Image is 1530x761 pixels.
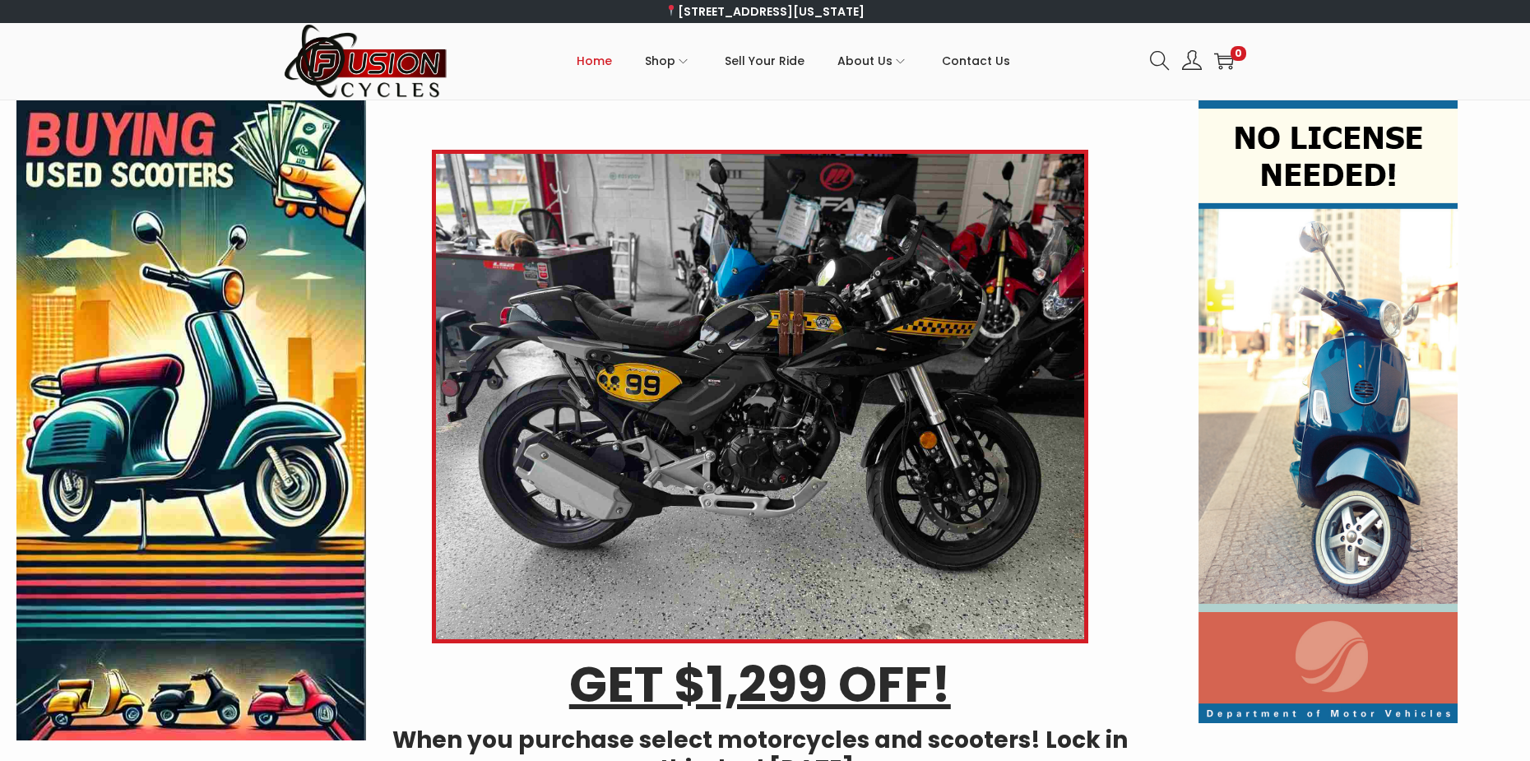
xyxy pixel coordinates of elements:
[577,24,612,98] a: Home
[448,24,1138,98] nav: Primary navigation
[942,40,1010,81] span: Contact Us
[725,24,804,98] a: Sell Your Ride
[725,40,804,81] span: Sell Your Ride
[284,23,448,100] img: Woostify retina logo
[665,3,865,20] a: [STREET_ADDRESS][US_STATE]
[569,650,951,719] u: GET $1,299 OFF!
[942,24,1010,98] a: Contact Us
[665,5,677,16] img: 📍
[645,40,675,81] span: Shop
[1214,51,1234,71] a: 0
[577,40,612,81] span: Home
[837,40,892,81] span: About Us
[645,24,692,98] a: Shop
[837,24,909,98] a: About Us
